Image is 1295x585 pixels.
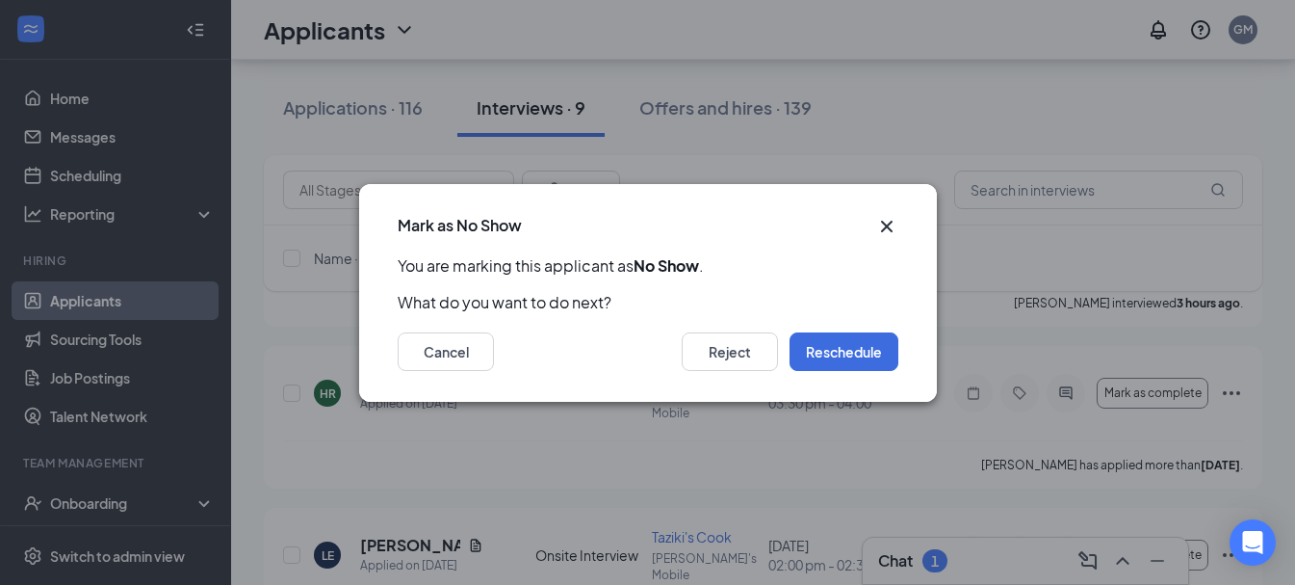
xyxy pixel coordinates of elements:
svg: Cross [875,215,898,238]
button: Reject [682,332,778,371]
button: Cancel [398,332,494,371]
button: Reschedule [790,332,898,371]
div: Open Intercom Messenger [1230,519,1276,566]
b: No Show [634,255,699,276]
p: What do you want to do next? [398,292,898,313]
button: Close [875,215,898,238]
h3: Mark as No Show [398,215,522,236]
p: You are marking this applicant as . [398,255,898,277]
